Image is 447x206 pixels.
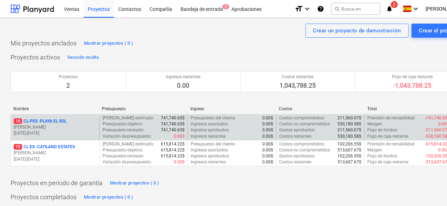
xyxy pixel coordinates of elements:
[59,74,78,80] p: Proyectos
[191,141,236,147] p: Presupuesto del cliente :
[337,115,361,121] p: 211,560.07$
[337,121,361,127] p: 530,180.58$
[367,121,383,127] p: Margen :
[14,144,97,162] div: 19CL-ES -CATILAND ESTATES[PERSON_NAME][DATE]-[DATE]
[262,159,273,165] p: 0.00$
[303,5,311,13] i: keyboard_arrow_down
[367,159,409,165] p: Flujo de caja restante :
[367,153,398,159] p: Flujo de fondos :
[14,118,97,136] div: 16CL-PES -PLAYA EL SOL[PERSON_NAME][DATE]-[DATE]
[392,81,433,90] p: -1,043,788.25
[337,153,361,159] p: 102,206.55$
[262,115,273,121] p: 0.00$
[367,133,409,139] p: Flujo de caja restante :
[262,121,273,127] p: 0.00$
[13,106,96,111] div: Nombre
[279,115,325,121] p: Costos comprometidos :
[391,1,398,8] span: 2
[102,106,185,111] div: Presupuesto
[66,52,100,63] button: Sección oculta
[317,5,324,13] i: Base de conocimientos
[337,141,361,147] p: 102,206.55$
[279,141,325,147] p: Costos comprometidos :
[412,5,420,13] i: keyboard_arrow_down
[262,127,273,133] p: 0.00$
[337,133,361,139] p: 530,180.58$
[161,115,185,121] p: 741,740.65$
[392,74,433,80] p: Flujo de caja restante
[367,147,383,153] p: Margen :
[103,141,155,147] p: [PERSON_NAME] estimado :
[279,127,315,133] p: Gastos aprobados :
[280,74,316,80] p: Costos restantes
[14,150,97,156] p: [PERSON_NAME]
[337,159,361,165] p: 513,607.67$
[14,144,75,150] p: CL-ES - CATILAND ESTATES
[191,153,230,159] p: Ingresos aprobados :
[386,5,393,13] i: notifications
[191,147,229,153] p: Ingresos asociados :
[11,39,77,48] p: Mis proyectos anclados
[279,121,331,127] p: Costos no comprometidos :
[367,127,398,133] p: Flujo de fondos :
[14,118,66,124] p: CL-PES - PLAYA EL SOL
[191,159,226,165] p: Ingresos restantes :
[11,193,77,201] p: Proyectos completados
[305,24,409,38] button: Crear un proyecto de demostración
[334,6,340,12] span: search
[14,144,22,150] span: 19
[191,127,230,133] p: Ingresos aprobados :
[14,118,22,124] span: 16
[367,141,415,147] p: Previsión de rentabilidad :
[166,74,201,80] p: Ingresos restantes
[103,133,152,139] p: Variación de presupuesto :
[14,124,97,130] p: [PERSON_NAME]
[103,127,145,133] p: Presupuesto revisado :
[82,192,135,203] button: Mostrar proyectos ( 0 )
[279,147,331,153] p: Costos no comprometidos :
[110,179,159,187] div: Mostrar proyectos ( 0 )
[222,4,229,9] span: 3
[103,121,144,127] p: Presupuesto objetivo :
[84,39,133,48] div: Mostrar proyectos ( 0 )
[82,38,135,49] button: Mostrar proyectos ( 0 )
[59,81,78,90] p: 2
[161,121,185,127] p: 741,740.65$
[161,153,185,159] p: 615,814.22$
[103,153,145,159] p: Presupuesto revisado :
[161,141,185,147] p: 615,814.22$
[262,153,273,159] p: 0.00$
[295,5,303,13] i: format_size
[14,130,97,136] p: [DATE] - [DATE]
[161,147,185,153] p: 615,814.22$
[103,147,144,153] p: Presupuesto objetivo :
[367,115,415,121] p: Previsión de rentabilidad :
[331,3,380,15] button: Busca en
[191,133,226,139] p: Ingresos restantes :
[337,147,361,153] p: 513,607.67$
[84,193,133,201] div: Mostrar proyectos ( 0 )
[279,159,312,165] p: Costos restantes :
[279,106,362,111] div: Costos
[191,121,229,127] p: Ingresos asociados :
[337,127,361,133] p: 211,560.07$
[108,177,161,189] button: Mostrar proyectos ( 0 )
[262,147,273,153] p: 0.00$
[313,26,401,35] div: Crear un proyecto de demostración
[11,53,60,62] p: Proyectos activos
[166,81,201,90] p: 0.00
[190,106,273,111] div: Ingreso
[191,115,236,121] p: Presupuesto del cliente :
[103,159,152,165] p: Variación de presupuesto :
[11,179,103,187] p: Proyectos en periodo de garantía
[262,141,273,147] p: 0.00$
[262,133,273,139] p: 0.00$
[67,54,99,62] div: Sección oculta
[280,81,316,90] p: 1,043,788.25
[279,153,315,159] p: Gastos aprobados :
[103,115,155,121] p: [PERSON_NAME] estimado :
[174,133,185,139] p: 0.00$
[161,127,185,133] p: 741,740.65$
[14,156,97,162] p: [DATE] - [DATE]
[174,159,185,165] p: 0.00$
